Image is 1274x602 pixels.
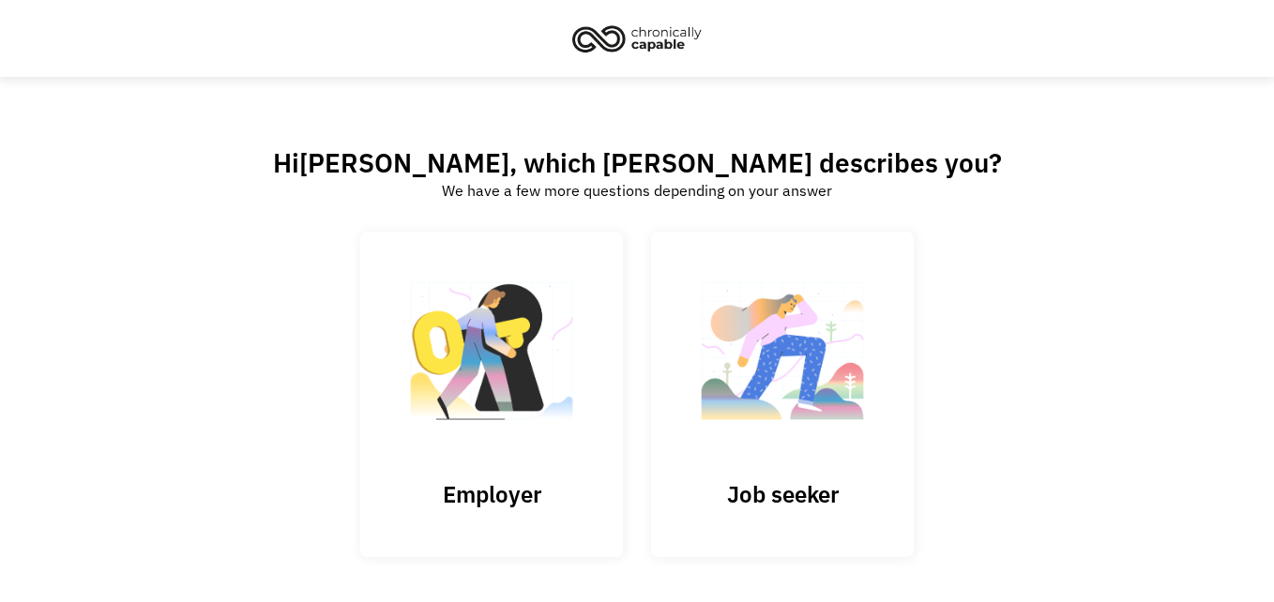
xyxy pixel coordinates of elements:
[567,18,707,59] img: Chronically Capable logo
[442,179,832,202] div: We have a few more questions depending on your answer
[689,480,876,508] h3: Job seeker
[299,145,509,180] span: [PERSON_NAME]
[273,146,1002,179] h2: Hi , which [PERSON_NAME] describes you?
[651,232,914,557] a: Job seeker
[360,232,623,558] input: Submit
